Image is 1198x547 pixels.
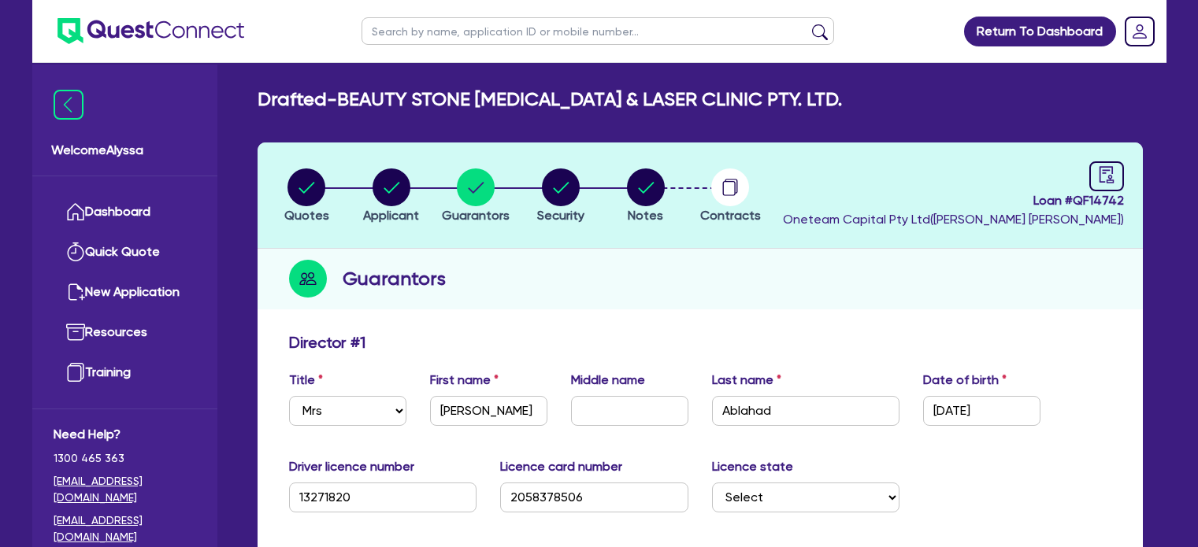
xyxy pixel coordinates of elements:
[54,473,196,506] a: [EMAIL_ADDRESS][DOMAIN_NAME]
[284,208,329,223] span: Quotes
[537,208,584,223] span: Security
[536,168,585,226] button: Security
[66,363,85,382] img: training
[54,272,196,312] a: New Application
[289,260,327,298] img: step-icon
[441,168,510,226] button: Guarantors
[54,512,196,545] a: [EMAIL_ADDRESS][DOMAIN_NAME]
[289,333,365,352] h3: Director # 1
[1098,166,1115,183] span: audit
[700,208,761,223] span: Contracts
[783,191,1124,210] span: Loan # QF14742
[699,168,762,226] button: Contracts
[343,264,446,293] h2: Guarantors
[284,168,330,226] button: Quotes
[923,371,1007,390] label: Date of birth
[54,425,196,444] span: Need Help?
[54,90,83,120] img: icon-menu-close
[51,141,198,160] span: Welcome Alyssa
[66,283,85,301] img: new-application
[712,371,781,390] label: Last name
[712,457,793,476] label: Licence state
[500,457,622,476] label: Licence card number
[57,18,244,44] img: quest-connect-logo-blue
[442,208,510,223] span: Guarantors
[362,168,420,226] button: Applicant
[430,371,499,390] label: First name
[54,192,196,232] a: Dashboard
[289,457,414,476] label: Driver licence number
[66,242,85,261] img: quick-quote
[54,450,196,467] span: 1300 465 363
[54,353,196,393] a: Training
[66,323,85,342] img: resources
[783,212,1124,227] span: Oneteam Capital Pty Ltd ( [PERSON_NAME] [PERSON_NAME] )
[628,208,663,223] span: Notes
[289,371,323,390] label: Title
[923,396,1040,426] input: DD / MM / YYYY
[1089,161,1124,191] a: audit
[54,232,196,272] a: Quick Quote
[54,312,196,353] a: Resources
[1119,11,1160,52] a: Dropdown toggle
[363,208,419,223] span: Applicant
[626,168,666,226] button: Notes
[362,17,834,45] input: Search by name, application ID or mobile number...
[258,88,842,111] h2: Drafted - BEAUTY STONE [MEDICAL_DATA] & LASER CLINIC PTY. LTD.
[964,17,1116,46] a: Return To Dashboard
[571,371,645,390] label: Middle name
